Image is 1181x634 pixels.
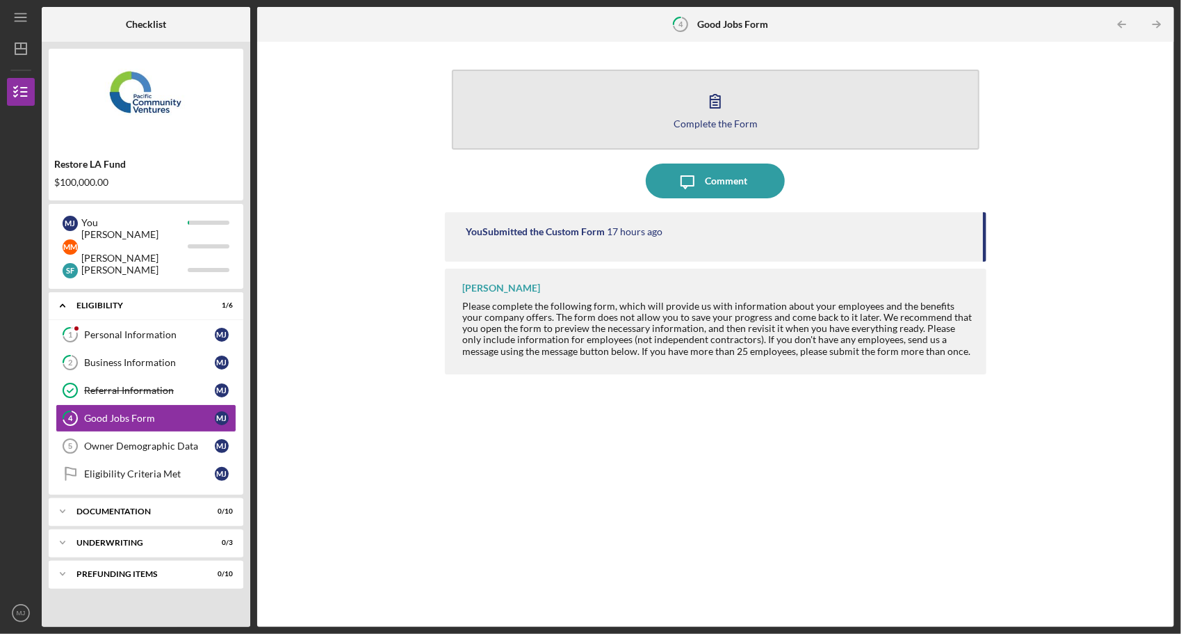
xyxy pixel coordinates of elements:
[84,385,215,396] div: Referral Information
[208,301,233,310] div: 1 / 6
[674,118,758,129] div: Complete the Form
[76,301,198,310] div: Eligibility
[76,570,198,578] div: Prefunding Items
[56,321,236,349] a: 1Personal InformationMJ
[215,356,229,370] div: M J
[452,70,979,150] button: Complete the Form
[68,358,72,367] tspan: 2
[56,404,236,432] a: 4Good Jobs FormMJ
[215,411,229,425] div: M J
[84,441,215,452] div: Owner Demographic Data
[56,460,236,488] a: Eligibility Criteria MetMJ
[462,283,540,294] div: [PERSON_NAME]
[705,164,747,198] div: Comment
[607,226,662,237] time: 2025-09-26 01:04
[215,328,229,342] div: M J
[126,19,166,30] b: Checklist
[63,216,78,231] div: M J
[215,467,229,481] div: M J
[81,211,188,235] div: You
[54,177,238,188] div: $100,000.00
[84,468,215,480] div: Eligibility Criteria Met
[208,539,233,547] div: 0 / 3
[76,507,198,516] div: Documentation
[56,377,236,404] a: Referral InformationMJ
[466,226,605,237] div: You Submitted the Custom Form
[215,439,229,453] div: M J
[462,301,972,356] div: Please complete the following form, which will provide us with information about your employees a...
[81,258,188,282] div: [PERSON_NAME]
[84,329,215,340] div: Personal Information
[215,383,229,397] div: M J
[646,164,785,198] button: Comment
[56,432,236,460] a: 5Owner Demographic DataMJ
[63,263,78,278] div: S F
[68,331,72,340] tspan: 1
[68,414,73,423] tspan: 4
[678,19,683,29] tspan: 4
[68,442,72,450] tspan: 5
[17,610,26,617] text: MJ
[76,539,198,547] div: Underwriting
[208,570,233,578] div: 0 / 10
[84,357,215,368] div: Business Information
[56,349,236,377] a: 2Business InformationMJ
[49,56,243,139] img: Product logo
[54,159,238,170] div: Restore LA Fund
[81,223,188,270] div: [PERSON_NAME] [PERSON_NAME]
[84,413,215,424] div: Good Jobs Form
[7,599,35,627] button: MJ
[208,507,233,516] div: 0 / 10
[63,239,78,255] div: M M
[698,19,769,30] b: Good Jobs Form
